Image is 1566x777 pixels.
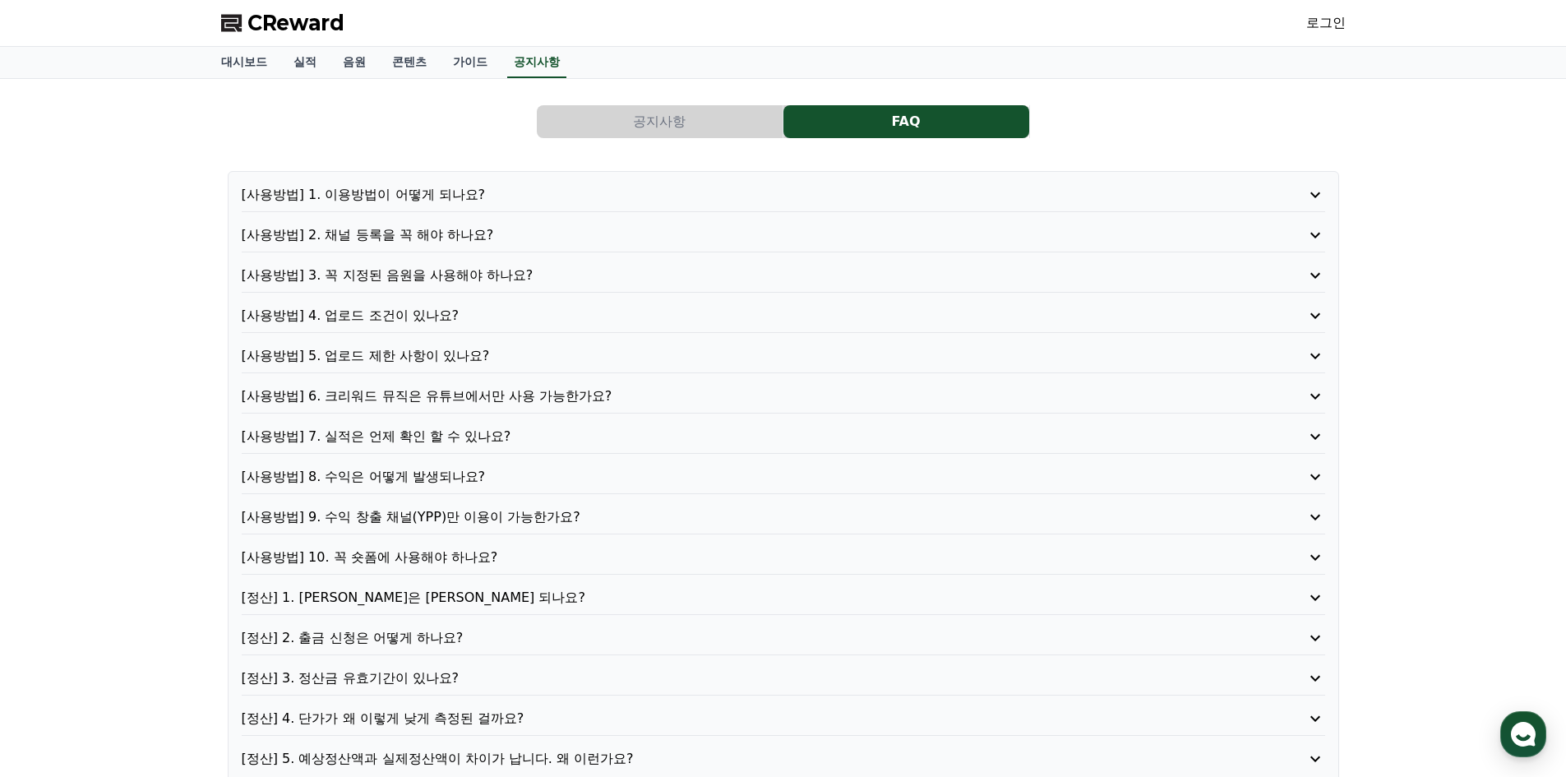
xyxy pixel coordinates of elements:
a: 공지사항 [537,105,783,138]
p: [사용방법] 2. 채널 등록을 꼭 해야 하나요? [242,225,1239,245]
button: [사용방법] 1. 이용방법이 어떻게 되나요? [242,185,1325,205]
button: [정산] 2. 출금 신청은 어떻게 하나요? [242,628,1325,648]
button: [사용방법] 3. 꼭 지정된 음원을 사용해야 하나요? [242,266,1325,285]
p: [사용방법] 8. 수익은 어떻게 발생되나요? [242,467,1239,487]
button: [사용방법] 6. 크리워드 뮤직은 유튜브에서만 사용 가능한가요? [242,386,1325,406]
span: 설정 [254,546,274,559]
a: 대시보드 [208,47,280,78]
button: [정산] 3. 정산금 유효기간이 있나요? [242,668,1325,688]
p: [정산] 4. 단가가 왜 이렇게 낮게 측정된 걸까요? [242,709,1239,728]
button: [사용방법] 9. 수익 창출 채널(YPP)만 이용이 가능한가요? [242,507,1325,527]
a: 홈 [5,521,109,562]
a: 콘텐츠 [379,47,440,78]
button: [정산] 1. [PERSON_NAME]은 [PERSON_NAME] 되나요? [242,588,1325,608]
span: 홈 [52,546,62,559]
button: [사용방법] 8. 수익은 어떻게 발생되나요? [242,467,1325,487]
button: [사용방법] 4. 업로드 조건이 있나요? [242,306,1325,326]
p: [사용방법] 1. 이용방법이 어떻게 되나요? [242,185,1239,205]
button: [정산] 5. 예상정산액과 실제정산액이 차이가 납니다. 왜 이런가요? [242,749,1325,769]
span: CReward [247,10,344,36]
button: FAQ [783,105,1029,138]
p: [사용방법] 5. 업로드 제한 사항이 있나요? [242,346,1239,366]
button: [사용방법] 2. 채널 등록을 꼭 해야 하나요? [242,225,1325,245]
p: [정산] 2. 출금 신청은 어떻게 하나요? [242,628,1239,648]
a: 공지사항 [507,47,566,78]
p: [정산] 1. [PERSON_NAME]은 [PERSON_NAME] 되나요? [242,588,1239,608]
a: 설정 [212,521,316,562]
p: [정산] 5. 예상정산액과 실제정산액이 차이가 납니다. 왜 이런가요? [242,749,1239,769]
button: [사용방법] 7. 실적은 언제 확인 할 수 있나요? [242,427,1325,446]
a: 실적 [280,47,330,78]
button: 공지사항 [537,105,783,138]
a: 로그인 [1306,13,1346,33]
button: [사용방법] 5. 업로드 제한 사항이 있나요? [242,346,1325,366]
p: [사용방법] 7. 실적은 언제 확인 할 수 있나요? [242,427,1239,446]
p: [사용방법] 10. 꼭 숏폼에 사용해야 하나요? [242,548,1239,567]
p: [사용방법] 9. 수익 창출 채널(YPP)만 이용이 가능한가요? [242,507,1239,527]
p: [정산] 3. 정산금 유효기간이 있나요? [242,668,1239,688]
button: [정산] 4. 단가가 왜 이렇게 낮게 측정된 걸까요? [242,709,1325,728]
p: [사용방법] 6. 크리워드 뮤직은 유튜브에서만 사용 가능한가요? [242,386,1239,406]
a: CReward [221,10,344,36]
p: [사용방법] 3. 꼭 지정된 음원을 사용해야 하나요? [242,266,1239,285]
span: 대화 [150,547,170,560]
a: FAQ [783,105,1030,138]
a: 음원 [330,47,379,78]
a: 대화 [109,521,212,562]
a: 가이드 [440,47,501,78]
button: [사용방법] 10. 꼭 숏폼에 사용해야 하나요? [242,548,1325,567]
p: [사용방법] 4. 업로드 조건이 있나요? [242,306,1239,326]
